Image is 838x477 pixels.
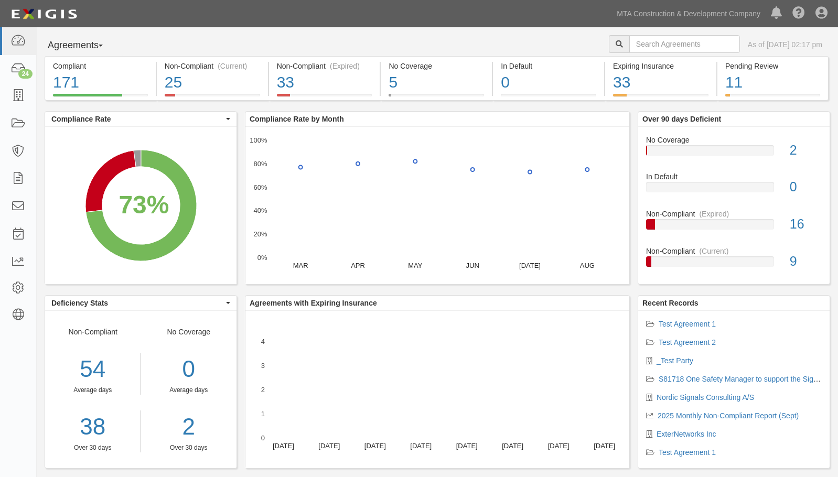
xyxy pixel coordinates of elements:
div: Non-Compliant [638,209,830,219]
a: Test Agreement 1 [659,448,716,457]
div: 33 [277,71,372,94]
a: Non-Compliant(Current)9 [646,246,822,275]
text: JUN [466,262,479,269]
text: 0% [257,254,267,262]
b: Over 90 days Deficient [642,115,721,123]
a: In Default0 [493,94,604,102]
text: [DATE] [364,442,386,450]
div: 16 [782,215,830,234]
a: 2025 Monthly Non-Compliant Report (Sept) [658,411,799,420]
div: In Default [638,171,830,182]
a: MTA Construction & Development Company [611,3,766,24]
div: As of [DATE] 02:17 pm [748,39,822,50]
div: 11 [725,71,820,94]
b: Agreements with Expiring Insurance [250,299,377,307]
text: 2 [261,386,265,394]
a: _Test Party [657,356,693,365]
div: 9 [782,252,830,271]
div: 24 [18,69,33,79]
span: Deficiency Stats [51,298,223,308]
text: [DATE] [548,442,570,450]
div: 33 [613,71,708,94]
button: Deficiency Stats [45,296,237,310]
a: Test Agreement 2 [659,338,716,346]
div: Over 30 days [149,443,229,452]
div: Pending Review [725,61,820,71]
text: 4 [261,338,265,345]
div: Over 30 days [45,443,141,452]
b: Compliance Rate by Month [250,115,344,123]
text: [DATE] [456,442,478,450]
text: MAR [293,262,308,269]
text: 0 [261,434,265,442]
div: 2 [782,141,830,160]
a: No Coverage5 [381,94,492,102]
div: (Expired) [699,209,729,219]
a: 2 [149,410,229,443]
text: 60% [253,183,267,191]
text: [DATE] [410,442,432,450]
div: Compliant [53,61,148,71]
text: [DATE] [273,442,294,450]
div: 0 [149,353,229,386]
div: Expiring Insurance [613,61,708,71]
div: In Default [501,61,596,71]
input: Search Agreements [629,35,740,53]
div: No Coverage [141,327,237,452]
a: In Default0 [646,171,822,209]
div: 0 [782,178,830,197]
a: ExterNetworks Inc [657,430,716,438]
span: Compliance Rate [51,114,223,124]
div: (Current) [218,61,247,71]
img: logo-5460c22ac91f19d4615b14bd174203de0afe785f0fc80cf4dbbc73dc1793850b.png [8,5,80,24]
div: 54 [45,353,141,386]
div: No Coverage [389,61,484,71]
text: APR [351,262,365,269]
a: Pending Review11 [717,94,829,102]
text: [DATE] [318,442,340,450]
div: 73% [119,187,169,222]
text: 80% [253,160,267,168]
div: Non-Compliant (Current) [165,61,260,71]
text: 100% [250,136,267,144]
a: Nordic Signals Consulting A/S [657,393,754,402]
a: Non-Compliant(Expired)16 [646,209,822,246]
div: 25 [165,71,260,94]
text: AUG [580,262,595,269]
div: No Coverage [638,135,830,145]
text: 40% [253,207,267,214]
text: [DATE] [594,442,615,450]
text: [DATE] [502,442,523,450]
div: 0 [501,71,596,94]
a: Test Agreement 1 [659,320,716,328]
div: Non-Compliant [638,246,830,256]
svg: A chart. [245,311,629,468]
text: MAY [408,262,423,269]
div: 5 [389,71,484,94]
div: Average days [45,386,141,395]
div: Non-Compliant (Expired) [277,61,372,71]
b: Recent Records [642,299,699,307]
svg: A chart. [245,127,629,284]
a: No Coverage2 [646,135,822,172]
div: 171 [53,71,148,94]
a: 38 [45,410,141,443]
text: 20% [253,230,267,238]
text: 1 [261,410,265,418]
text: [DATE] [519,262,541,269]
a: Non-Compliant(Expired)33 [269,94,380,102]
div: (Current) [699,246,728,256]
i: Help Center - Complianz [792,7,805,20]
a: Non-Compliant(Current)25 [157,94,268,102]
div: Non-Compliant [45,327,141,452]
svg: A chart. [45,127,237,284]
div: Average days [149,386,229,395]
button: Agreements [45,35,123,56]
text: 3 [261,362,265,370]
button: Compliance Rate [45,112,237,126]
div: (Expired) [330,61,360,71]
